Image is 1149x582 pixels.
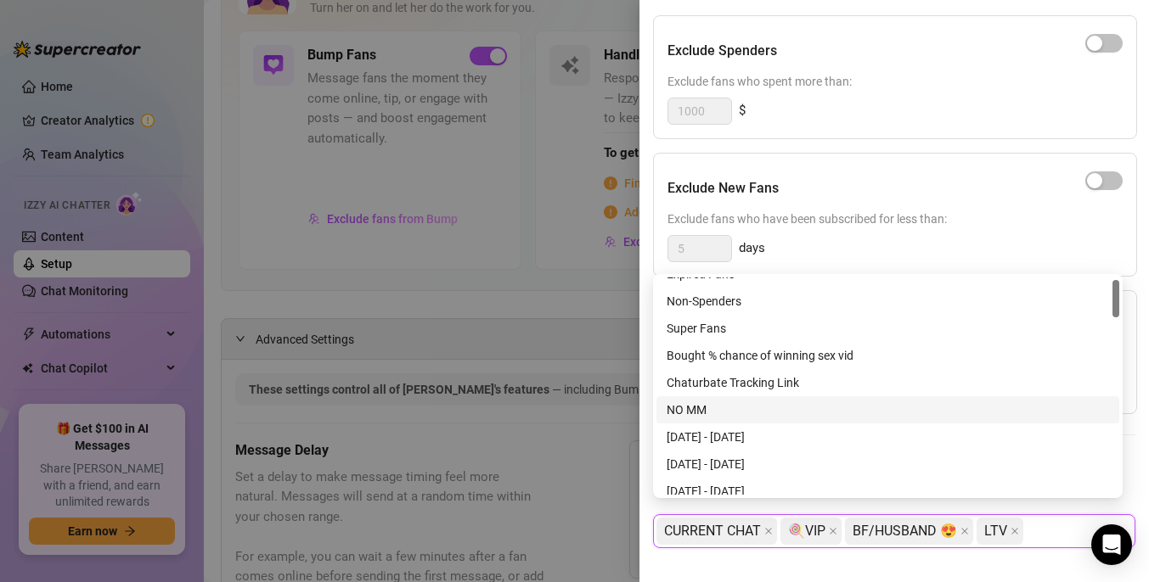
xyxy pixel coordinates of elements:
[1091,524,1132,565] div: Open Intercom Messenger
[667,292,1109,311] div: Non-Spenders
[656,315,1119,342] div: Super Fans
[667,178,779,199] h5: Exclude New Fans
[984,518,1007,544] span: LTV
[656,369,1119,396] div: Chaturbate Tracking Link
[667,482,1109,501] div: [DATE] - [DATE]
[667,373,1109,392] div: Chaturbate Tracking Link
[656,342,1119,369] div: Bought % chance of winning sex vid
[667,72,1123,91] span: Exclude fans who spent more than:
[667,455,1109,473] div: [DATE] - [DATE]
[739,238,765,259] span: days
[656,450,1119,478] div: Jun 1 - 7
[788,518,825,544] span: 🍭VIP
[960,527,969,535] span: close
[764,527,773,535] span: close
[664,518,761,544] span: CURRENT CHAT
[656,396,1119,423] div: NO MM
[667,41,777,61] h5: Exclude Spenders
[667,346,1109,365] div: Bought % chance of winning sex vid
[656,423,1119,450] div: 06/01/24 - 06/07/24
[853,518,957,544] span: BF/HUSBAND 😍
[780,518,842,545] span: 🍭VIP
[977,518,1023,545] span: LTV
[667,400,1109,419] div: NO MM
[667,428,1109,446] div: [DATE] - [DATE]
[656,288,1119,315] div: Non-Spenders
[656,518,777,545] span: CURRENT CHAT
[656,478,1119,505] div: 06/08/24 - 06/14/24
[739,101,746,121] span: $
[829,527,837,535] span: close
[1011,527,1019,535] span: close
[667,210,1123,228] span: Exclude fans who have been subscribed for less than:
[667,319,1109,338] div: Super Fans
[845,518,973,545] span: BF/HUSBAND 😍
